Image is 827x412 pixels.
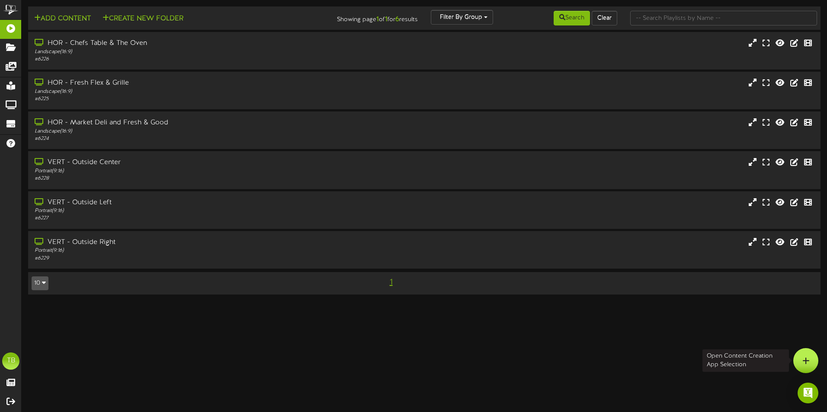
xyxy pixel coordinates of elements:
[35,158,352,168] div: VERT - Outside Center
[291,10,424,25] div: Showing page of for results
[630,11,817,25] input: -- Search Playlists by Name --
[35,198,352,208] div: VERT - Outside Left
[35,207,352,215] div: Portrait ( 9:16 )
[798,383,818,403] div: Open Intercom Messenger
[35,247,352,254] div: Portrait ( 9:16 )
[35,168,352,175] div: Portrait ( 9:16 )
[395,16,399,23] strong: 6
[35,118,352,128] div: HOR - Market Deli and Fresh & Good
[35,128,352,135] div: Landscape ( 16:9 )
[35,255,352,262] div: # 6229
[376,16,379,23] strong: 1
[431,10,493,25] button: Filter By Group
[35,48,352,56] div: Landscape ( 16:9 )
[32,276,48,290] button: 10
[35,56,352,63] div: # 6226
[32,13,93,24] button: Add Content
[35,88,352,95] div: Landscape ( 16:9 )
[35,78,352,88] div: HOR - Fresh Flex & Grille
[35,215,352,222] div: # 6227
[100,13,186,24] button: Create New Folder
[592,11,617,25] button: Clear
[35,135,352,143] div: # 6224
[35,238,352,247] div: VERT - Outside Right
[35,95,352,103] div: # 6225
[35,38,352,48] div: HOR - Chefs Table & The Oven
[385,16,388,23] strong: 1
[35,175,352,182] div: # 6228
[388,278,395,287] span: 1
[554,11,590,25] button: Search
[2,352,19,370] div: TB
